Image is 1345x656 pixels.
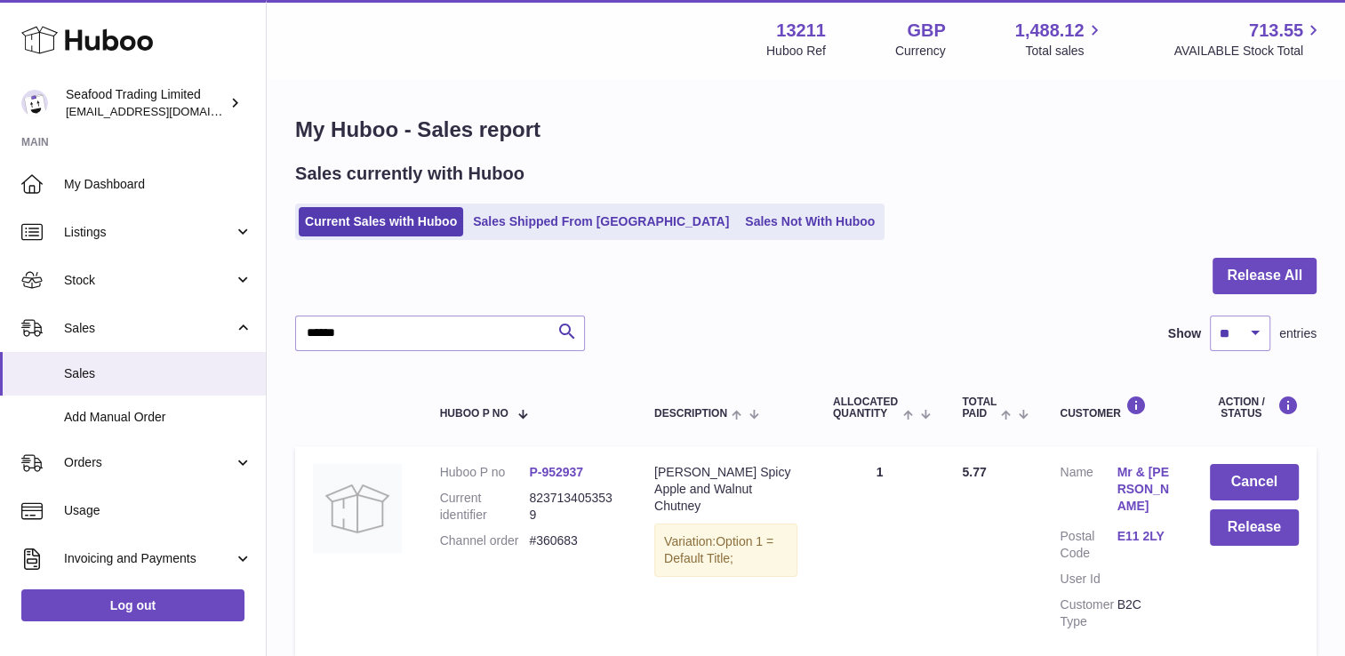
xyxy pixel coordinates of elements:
[664,534,773,565] span: Option 1 = Default Title;
[64,272,234,289] span: Stock
[66,104,261,118] span: [EMAIL_ADDRESS][DOMAIN_NAME]
[895,43,946,60] div: Currency
[1249,19,1303,43] span: 713.55
[766,43,826,60] div: Huboo Ref
[776,19,826,43] strong: 13211
[1117,596,1173,630] dd: B2C
[1015,19,1085,43] span: 1,488.12
[1210,509,1299,546] button: Release
[907,19,945,43] strong: GBP
[64,224,234,241] span: Listings
[1060,396,1173,420] div: Customer
[1210,396,1299,420] div: Action / Status
[529,532,619,549] dd: #360683
[1025,43,1104,60] span: Total sales
[1117,464,1173,515] a: Mr & [PERSON_NAME]
[654,524,797,577] div: Variation:
[440,464,530,481] dt: Huboo P no
[1173,43,1324,60] span: AVAILABLE Stock Total
[64,365,252,382] span: Sales
[21,589,244,621] a: Log out
[654,464,797,515] div: [PERSON_NAME] Spicy Apple and Walnut Chutney
[440,408,508,420] span: Huboo P no
[64,409,252,426] span: Add Manual Order
[467,207,735,236] a: Sales Shipped From [GEOGRAPHIC_DATA]
[1015,19,1105,60] a: 1,488.12 Total sales
[739,207,881,236] a: Sales Not With Huboo
[64,454,234,471] span: Orders
[440,490,530,524] dt: Current identifier
[529,490,619,524] dd: 8237134053539
[815,446,945,656] td: 1
[295,116,1317,144] h1: My Huboo - Sales report
[64,550,234,567] span: Invoicing and Payments
[1060,528,1117,562] dt: Postal Code
[654,408,727,420] span: Description
[295,162,524,186] h2: Sales currently with Huboo
[440,532,530,549] dt: Channel order
[1117,528,1173,545] a: E11 2LY
[1060,571,1117,588] dt: User Id
[64,502,252,519] span: Usage
[313,464,402,553] img: no-photo.jpg
[962,465,986,479] span: 5.77
[1168,325,1201,342] label: Show
[1213,258,1317,294] button: Release All
[64,320,234,337] span: Sales
[1210,464,1299,500] button: Cancel
[529,465,583,479] a: P-952937
[1060,464,1117,519] dt: Name
[1279,325,1317,342] span: entries
[21,90,48,116] img: internalAdmin-13211@internal.huboo.com
[833,396,899,420] span: ALLOCATED Quantity
[1060,596,1117,630] dt: Customer Type
[962,396,997,420] span: Total paid
[1173,19,1324,60] a: 713.55 AVAILABLE Stock Total
[66,86,226,120] div: Seafood Trading Limited
[64,176,252,193] span: My Dashboard
[299,207,463,236] a: Current Sales with Huboo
